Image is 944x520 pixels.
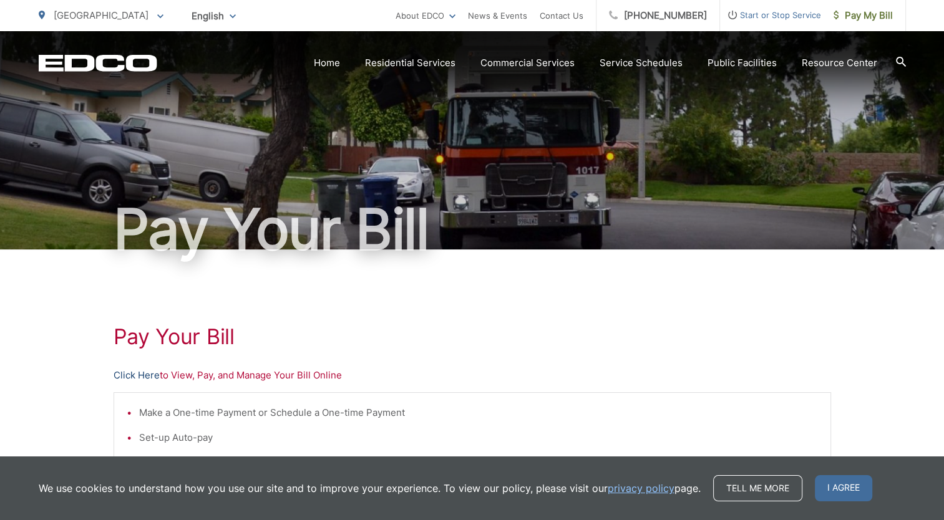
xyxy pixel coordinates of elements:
[540,8,583,23] a: Contact Us
[815,475,872,501] span: I agree
[834,8,893,23] span: Pay My Bill
[54,9,148,21] span: [GEOGRAPHIC_DATA]
[182,5,245,27] span: English
[468,8,527,23] a: News & Events
[480,55,575,70] a: Commercial Services
[139,455,818,470] li: Manage Stored Payments
[114,368,831,383] p: to View, Pay, and Manage Your Bill Online
[608,481,674,496] a: privacy policy
[139,430,818,445] li: Set-up Auto-pay
[600,55,683,70] a: Service Schedules
[114,324,831,349] h1: Pay Your Bill
[114,368,160,383] a: Click Here
[365,55,455,70] a: Residential Services
[396,8,455,23] a: About EDCO
[139,405,818,420] li: Make a One-time Payment or Schedule a One-time Payment
[39,198,906,261] h1: Pay Your Bill
[708,55,777,70] a: Public Facilities
[802,55,877,70] a: Resource Center
[39,54,157,72] a: EDCD logo. Return to the homepage.
[314,55,340,70] a: Home
[713,475,802,501] a: Tell me more
[39,481,701,496] p: We use cookies to understand how you use our site and to improve your experience. To view our pol...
